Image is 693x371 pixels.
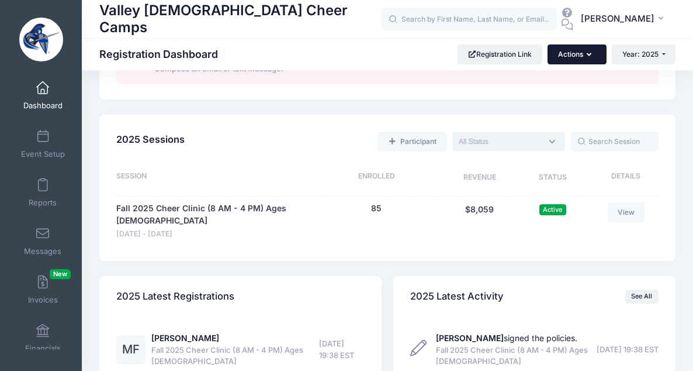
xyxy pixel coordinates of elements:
h4: 2025 Latest Registrations [116,280,234,313]
a: Dashboard [15,75,71,116]
span: New [50,269,71,279]
span: [PERSON_NAME] [581,12,654,25]
a: See All [625,290,659,304]
button: 85 [371,202,382,215]
h4: 2025 Latest Activity [410,280,504,313]
div: MF [116,335,145,365]
span: Fall 2025 Cheer Clinic (8 AM - 4 PM) Ages [DEMOGRAPHIC_DATA] [436,345,592,367]
span: Dashboard [23,101,63,111]
a: Add a new manual registration [377,132,446,152]
span: Reports [29,198,57,208]
span: [DATE] 19:38 EST [319,338,365,361]
input: Search Session [571,132,659,152]
div: Details [588,171,659,185]
div: Status [518,171,588,185]
img: Valley Christian Cheer Camps [19,18,63,61]
textarea: Search [459,136,542,147]
span: [DATE] - [DATE] [116,229,306,240]
div: $8,059 [442,202,518,240]
a: Reports [15,172,71,213]
span: Invoices [28,295,58,305]
button: Actions [548,44,606,64]
div: Revenue [442,171,518,185]
span: Active [539,204,566,215]
h1: Registration Dashboard [99,48,228,60]
a: [PERSON_NAME] [151,333,219,343]
span: Financials [25,343,61,353]
a: Messages [15,221,71,262]
button: [PERSON_NAME] [573,6,675,33]
span: Year: 2025 [622,50,659,59]
a: Financials [15,318,71,359]
a: InvoicesNew [15,269,71,310]
strong: [PERSON_NAME] [436,333,504,343]
span: Event Setup [21,149,65,159]
div: Enrolled [311,171,442,185]
span: Messages [24,246,61,256]
a: Fall 2025 Cheer Clinic (8 AM - 4 PM) Ages [DEMOGRAPHIC_DATA] [116,202,306,227]
button: Year: 2025 [612,44,675,64]
span: Fall 2025 Cheer Clinic (8 AM - 4 PM) Ages [DEMOGRAPHIC_DATA] [151,345,319,367]
span: [DATE] 19:38 EST [597,344,659,356]
span: 2025 Sessions [116,133,185,145]
a: [PERSON_NAME]signed the policies. [436,333,577,343]
div: Session [116,171,311,185]
a: Registration Link [458,44,542,64]
a: Event Setup [15,123,71,164]
input: Search by First Name, Last Name, or Email... [382,8,557,31]
a: MF [116,345,145,355]
a: View [608,202,645,222]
